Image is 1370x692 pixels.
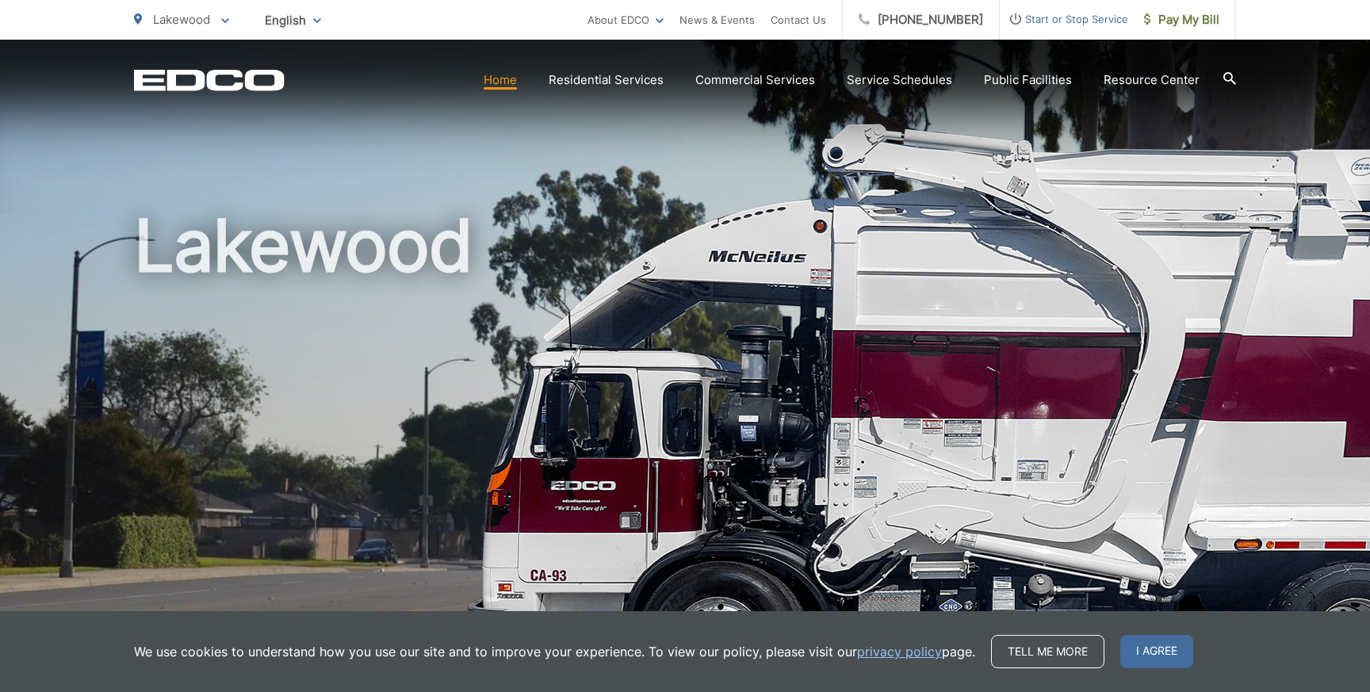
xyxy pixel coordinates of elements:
a: Residential Services [549,71,664,90]
a: News & Events [679,10,755,29]
span: Pay My Bill [1144,10,1219,29]
a: Public Facilities [984,71,1072,90]
span: Lakewood [153,12,210,27]
a: Tell me more [991,635,1104,668]
a: Contact Us [771,10,826,29]
a: Resource Center [1104,71,1200,90]
p: We use cookies to understand how you use our site and to improve your experience. To view our pol... [134,642,975,661]
a: EDCD logo. Return to the homepage. [134,69,285,91]
span: I agree [1120,635,1193,668]
span: English [253,6,333,34]
a: privacy policy [857,642,942,661]
a: Service Schedules [847,71,952,90]
a: Home [484,71,517,90]
a: About EDCO [587,10,664,29]
a: Commercial Services [695,71,815,90]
